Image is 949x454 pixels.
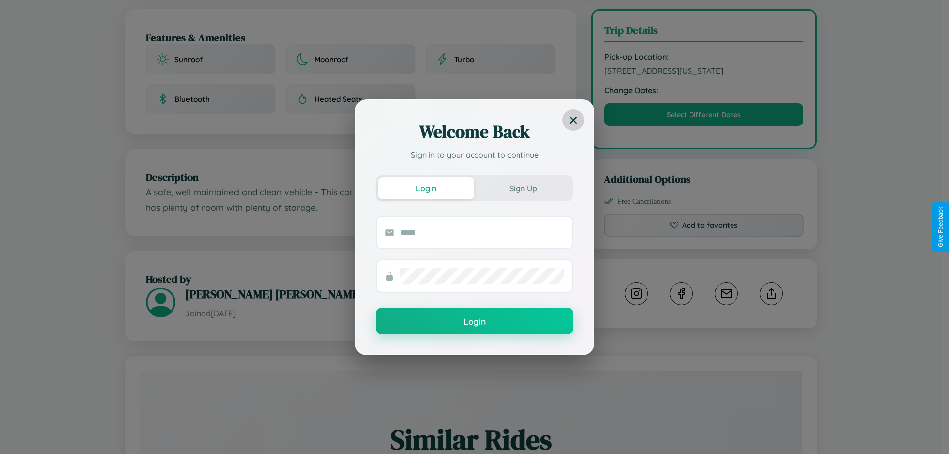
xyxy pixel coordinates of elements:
div: Give Feedback [937,207,944,247]
h2: Welcome Back [376,120,573,144]
p: Sign in to your account to continue [376,149,573,161]
button: Login [378,177,474,199]
button: Login [376,308,573,334]
button: Sign Up [474,177,571,199]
